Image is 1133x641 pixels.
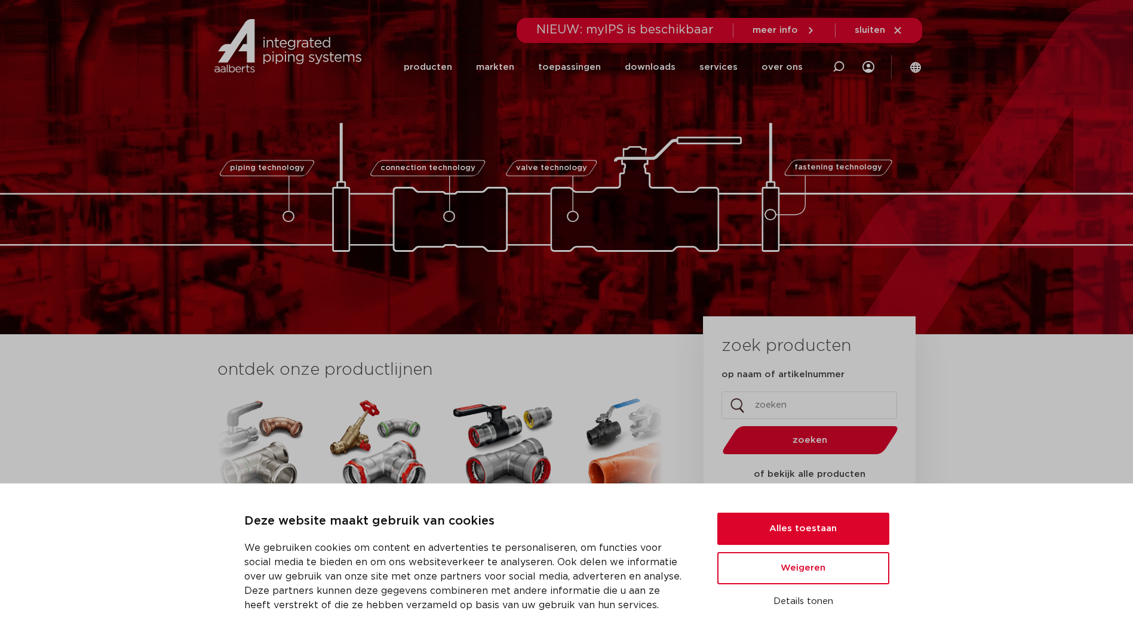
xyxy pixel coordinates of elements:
[717,513,889,545] button: Alles toestaan
[536,24,714,36] span: NIEUW: myIPS is beschikbaar
[717,552,889,584] button: Weigeren
[699,43,738,91] a: services
[625,43,675,91] a: downloads
[217,358,663,382] h3: ontdek onze productlijnen
[199,394,307,576] a: VSHXPress
[244,541,689,612] p: We gebruiken cookies om content en advertenties te personaliseren, om functies voor social media ...
[230,164,305,172] span: piping technology
[380,164,475,172] span: connection technology
[754,470,865,479] strong: of bekijk alle producten
[404,43,803,91] nav: Menu
[244,512,689,531] p: Deze website maakt gebruik van cookies
[721,334,851,358] h3: zoek producten
[721,392,897,419] input: zoeken
[855,26,885,35] span: sluiten
[855,25,903,36] a: sluiten
[404,43,452,91] a: producten
[862,43,874,91] div: my IPS
[762,43,803,91] a: over ons
[576,394,683,576] a: VSHShurjoint
[794,164,882,172] span: fastening technology
[717,591,889,612] button: Details tonen
[721,369,845,381] label: op naam of artikelnummer
[538,43,601,91] a: toepassingen
[325,394,432,576] a: VSHSudoPress
[753,26,798,35] span: meer info
[753,25,816,36] a: meer info
[450,394,558,576] a: VSHPowerPress
[476,43,514,91] a: markten
[516,164,587,172] span: valve technology
[717,425,902,455] button: zoeken
[753,436,867,445] span: zoeken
